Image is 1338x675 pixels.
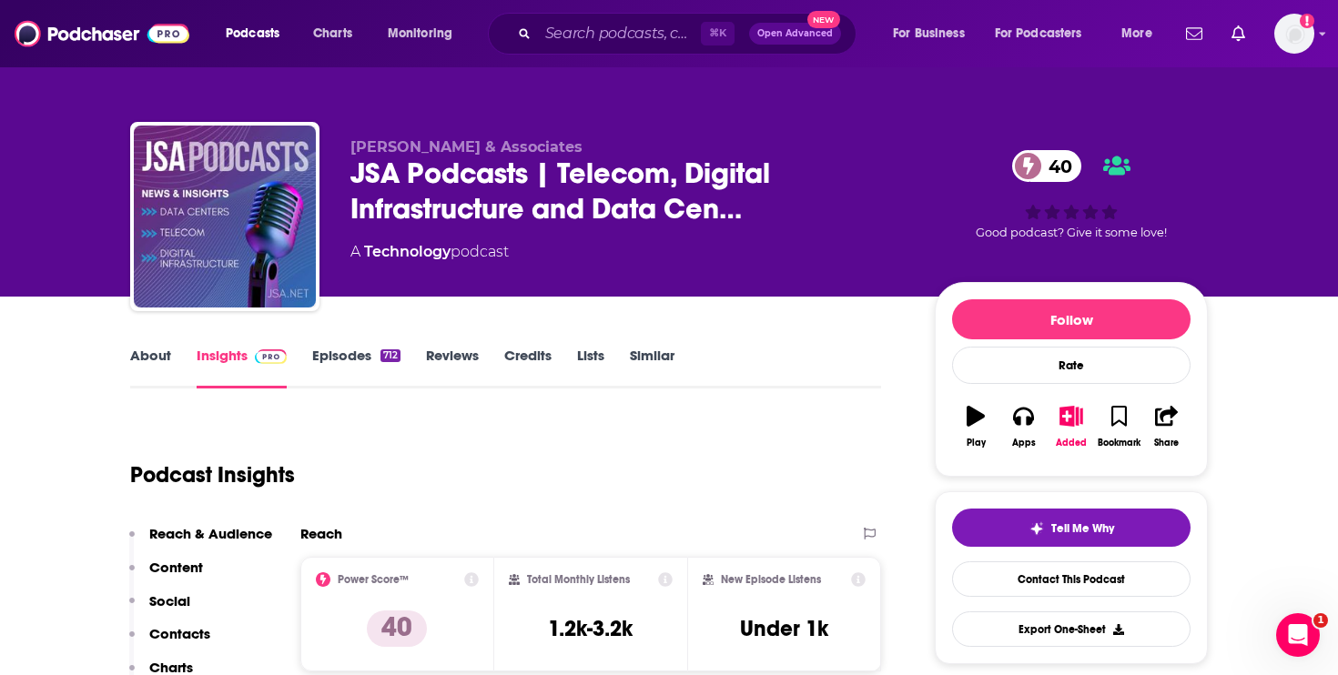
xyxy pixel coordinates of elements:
span: ⌘ K [701,22,735,45]
button: Reach & Audience [129,525,272,559]
button: tell me why sparkleTell Me Why [952,509,1191,547]
img: User Profile [1274,14,1314,54]
a: Lists [577,347,604,388]
a: Show notifications dropdown [1224,18,1252,49]
img: Podchaser - Follow, Share and Rate Podcasts [15,16,189,51]
span: 1 [1313,613,1328,628]
p: Content [149,559,203,576]
input: Search podcasts, credits, & more... [538,19,701,48]
span: Monitoring [388,21,452,46]
h3: Under 1k [740,615,828,642]
p: Contacts [149,625,210,642]
button: open menu [1109,19,1175,48]
span: For Business [893,21,965,46]
h1: Podcast Insights [130,461,295,489]
button: Export One-Sheet [952,611,1191,647]
a: Credits [504,347,552,388]
button: open menu [983,19,1109,48]
h2: Reach [300,525,342,542]
span: Open Advanced [757,29,833,38]
button: Open AdvancedNew [749,23,841,45]
button: open menu [213,19,303,48]
div: Bookmark [1098,438,1140,448]
span: Logged in as systemsteam [1274,14,1314,54]
a: About [130,347,171,388]
div: Share [1154,438,1179,448]
span: Charts [313,21,352,46]
button: Content [129,559,203,592]
img: JSA Podcasts | Telecom, Digital Infrastructure and Data Center News, Insights + More [134,126,316,307]
button: Play [952,394,999,459]
span: More [1121,21,1152,46]
span: New [807,11,840,28]
span: Tell Me Why [1051,521,1114,536]
div: Added [1056,438,1087,448]
span: [PERSON_NAME] & Associates [350,138,583,156]
h2: Power Score™ [338,573,409,586]
button: Share [1143,394,1191,459]
a: Similar [630,347,674,388]
button: Social [129,592,190,626]
a: 40 [1012,150,1081,182]
h2: Total Monthly Listens [527,573,630,586]
div: Search podcasts, credits, & more... [505,13,874,55]
button: Added [1048,394,1095,459]
a: Episodes712 [312,347,400,388]
div: A podcast [350,241,509,263]
a: Charts [301,19,363,48]
button: Apps [999,394,1047,459]
button: open menu [375,19,476,48]
button: Follow [952,299,1191,339]
svg: Add a profile image [1300,14,1314,28]
span: Good podcast? Give it some love! [976,226,1167,239]
p: Reach & Audience [149,525,272,542]
p: Social [149,592,190,610]
div: 712 [380,349,400,362]
a: Show notifications dropdown [1179,18,1210,49]
img: tell me why sparkle [1029,521,1044,536]
a: Technology [364,243,451,260]
div: Apps [1012,438,1036,448]
a: Contact This Podcast [952,561,1191,597]
button: Show profile menu [1274,14,1314,54]
a: Reviews [426,347,479,388]
button: Bookmark [1095,394,1142,459]
div: Play [967,438,986,448]
a: InsightsPodchaser Pro [197,347,287,388]
div: 40Good podcast? Give it some love! [935,138,1208,251]
h2: New Episode Listens [721,573,821,586]
button: open menu [880,19,988,48]
span: Podcasts [226,21,279,46]
img: Podchaser Pro [255,349,287,364]
div: Rate [952,347,1191,384]
button: Contacts [129,625,210,659]
iframe: Intercom live chat [1276,613,1320,657]
span: 40 [1030,150,1081,182]
p: 40 [367,610,427,647]
span: For Podcasters [995,21,1082,46]
h3: 1.2k-3.2k [548,615,633,642]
